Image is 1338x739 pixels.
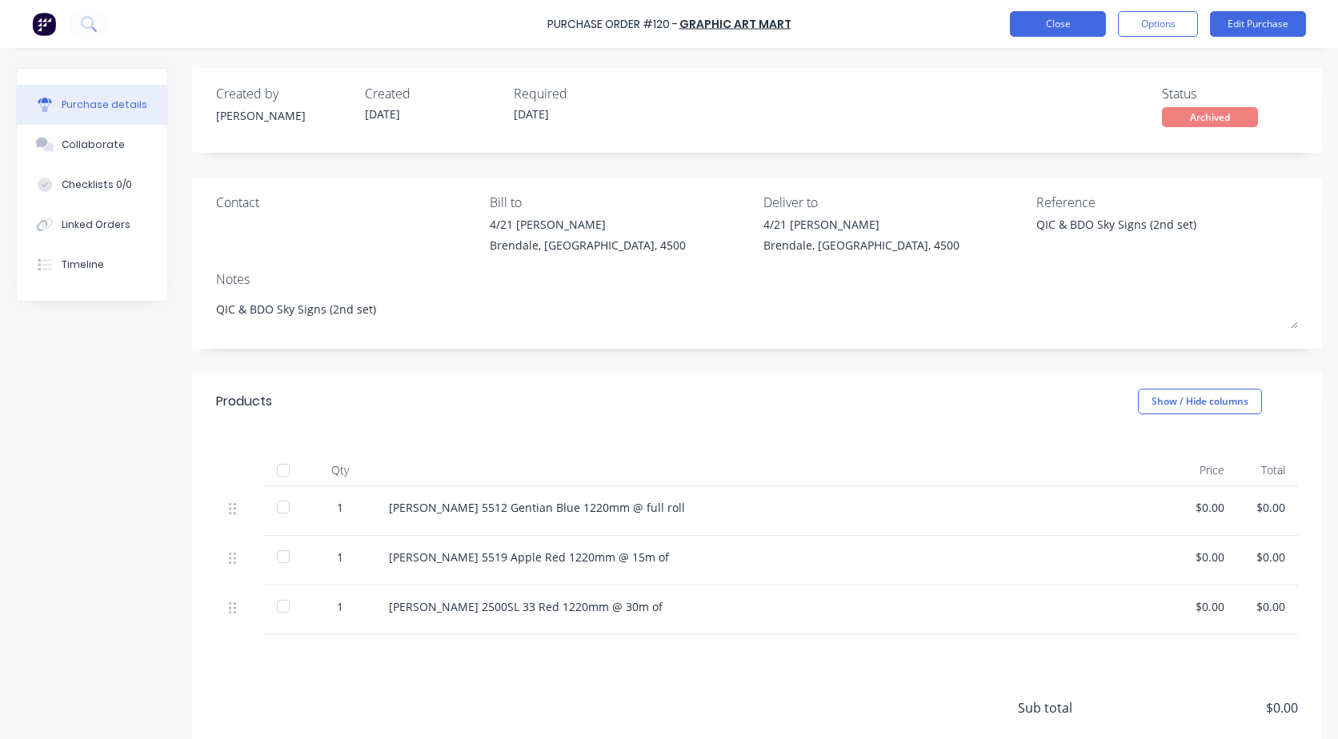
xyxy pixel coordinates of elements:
[1010,11,1106,37] button: Close
[317,549,363,565] div: 1
[1210,11,1306,37] button: Edit Purchase
[763,237,959,254] div: Brendale, [GEOGRAPHIC_DATA], 4500
[216,270,1298,289] div: Notes
[514,84,650,103] div: Required
[216,84,352,103] div: Created by
[1250,549,1285,565] div: $0.00
[1018,698,1138,717] span: Sub total
[763,193,1025,212] div: Deliver to
[17,205,167,245] button: Linked Orders
[389,499,1164,516] div: [PERSON_NAME] 5512 Gentian Blue 1220mm @ full roll
[1189,598,1224,615] div: $0.00
[62,138,125,152] div: Collaborate
[62,258,104,272] div: Timeline
[1176,454,1237,486] div: Price
[17,245,167,285] button: Timeline
[1138,389,1262,414] button: Show / Hide columns
[1250,499,1285,516] div: $0.00
[17,125,167,165] button: Collaborate
[17,85,167,125] button: Purchase details
[1237,454,1298,486] div: Total
[1189,499,1224,516] div: $0.00
[1036,216,1236,252] textarea: QIC & BDO Sky Signs (2nd set)
[1036,193,1298,212] div: Reference
[679,16,791,32] a: Graphic Art Mart
[490,237,686,254] div: Brendale, [GEOGRAPHIC_DATA], 4500
[763,216,959,233] div: 4/21 [PERSON_NAME]
[62,218,130,232] div: Linked Orders
[216,293,1298,329] textarea: QIC & BDO Sky Signs (2nd set)
[62,178,132,192] div: Checklists 0/0
[389,549,1164,565] div: [PERSON_NAME] 5519 Apple Red 1220mm @ 15m of
[1118,11,1198,37] button: Options
[1138,698,1298,717] span: $0.00
[317,598,363,615] div: 1
[365,84,501,103] div: Created
[216,392,272,411] div: Products
[490,216,686,233] div: 4/21 [PERSON_NAME]
[17,165,167,205] button: Checklists 0/0
[490,193,751,212] div: Bill to
[32,12,56,36] img: Factory
[1189,549,1224,565] div: $0.00
[547,16,678,33] div: Purchase Order #120 -
[216,107,352,124] div: [PERSON_NAME]
[317,499,363,516] div: 1
[1162,107,1258,127] div: Archived
[304,454,376,486] div: Qty
[389,598,1164,615] div: [PERSON_NAME] 2500SL 33 Red 1220mm @ 30m of
[62,98,147,112] div: Purchase details
[1162,84,1298,103] div: Status
[1250,598,1285,615] div: $0.00
[216,193,478,212] div: Contact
